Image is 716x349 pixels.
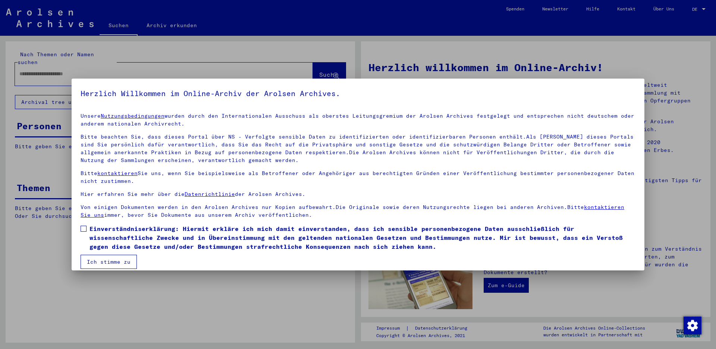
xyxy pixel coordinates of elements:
[81,204,624,218] a: kontaktieren Sie uns
[81,88,635,99] h5: Herzlich Willkommen im Online-Archiv der Arolsen Archives.
[81,169,635,185] p: Bitte Sie uns, wenn Sie beispielsweise als Betroffener oder Angehöriger aus berechtigten Gründen ...
[81,203,635,219] p: Von einigen Dokumenten werden in den Arolsen Archives nur Kopien aufbewahrt.Die Originale sowie d...
[81,133,635,164] p: Bitte beachten Sie, dass dieses Portal über NS - Verfolgte sensible Daten zu identifizierten oder...
[89,224,635,251] span: Einverständniserklärung: Hiermit erkläre ich mich damit einverstanden, dass ich sensible personen...
[97,170,138,177] a: kontaktieren
[81,190,635,198] p: Hier erfahren Sie mehr über die der Arolsen Archives.
[81,255,137,269] button: Ich stimme zu
[101,112,164,119] a: Nutzungsbedingungen
[684,317,701,334] img: Zustimmung ändern
[81,112,635,128] p: Unsere wurden durch den Internationalen Ausschuss als oberstes Leitungsgremium der Arolsen Archiv...
[185,191,235,197] a: Datenrichtlinie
